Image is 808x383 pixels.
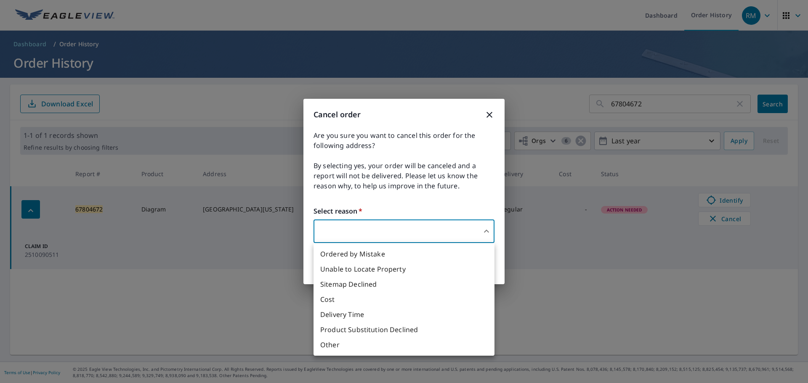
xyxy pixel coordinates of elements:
li: Other [314,337,494,352]
li: Sitemap Declined [314,277,494,292]
li: Delivery Time [314,307,494,322]
li: Unable to Locate Property [314,261,494,277]
li: Product Substitution Declined [314,322,494,337]
li: Cost [314,292,494,307]
li: Ordered by Mistake [314,246,494,261]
